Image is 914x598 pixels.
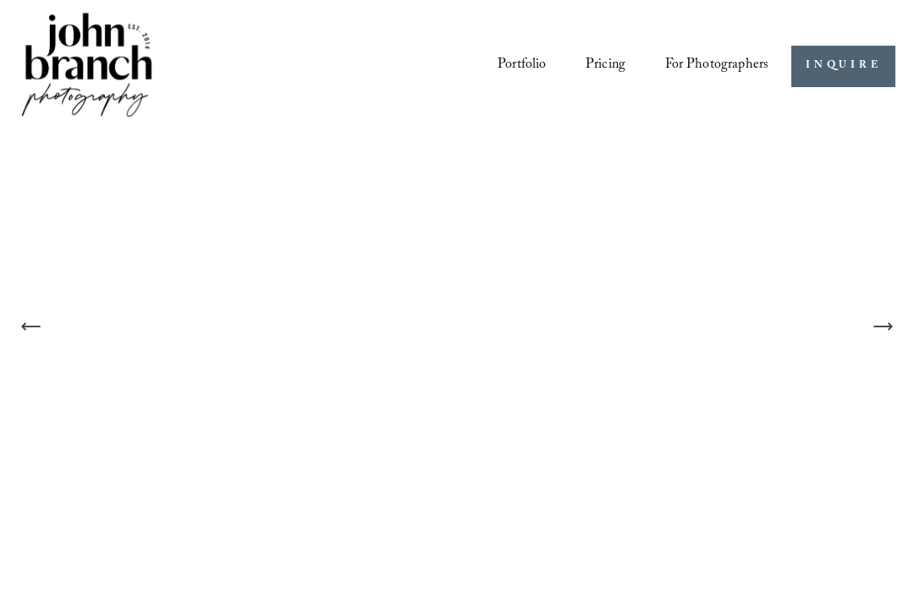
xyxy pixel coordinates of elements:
a: Pricing [586,52,625,81]
span: For Photographers [665,52,769,80]
a: Portfolio [498,52,546,81]
img: John Branch IV Photography [19,9,156,123]
a: folder dropdown [665,52,769,81]
button: Previous Slide [13,308,50,345]
a: INQUIRE [791,46,895,87]
button: Next Slide [864,308,901,345]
